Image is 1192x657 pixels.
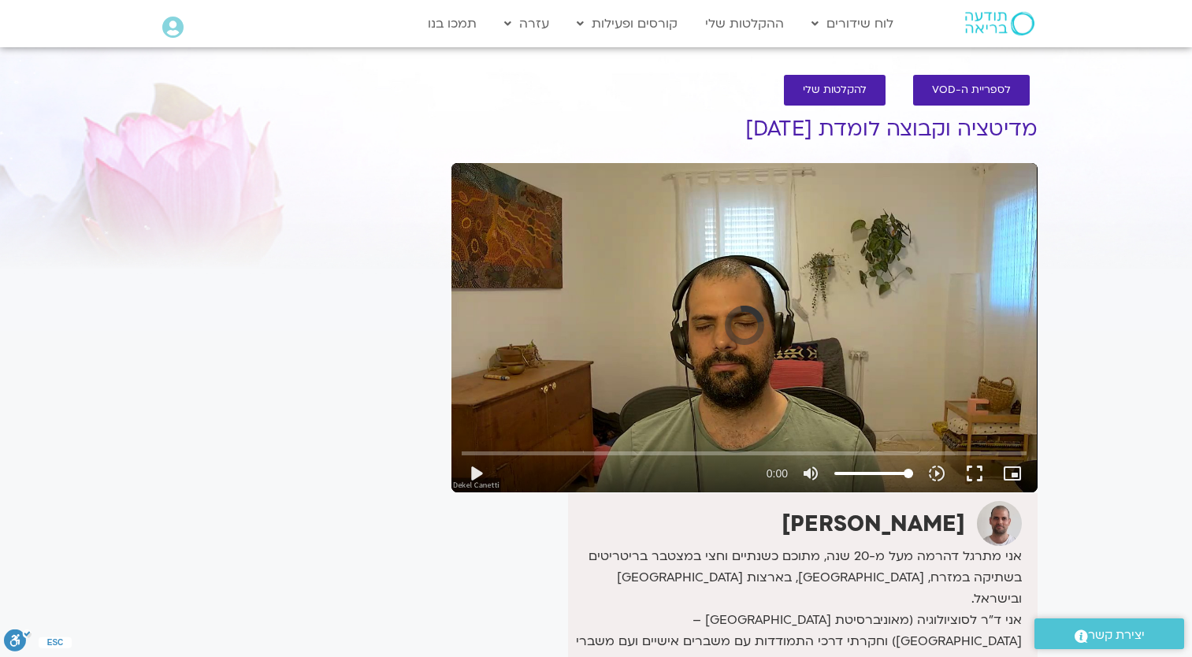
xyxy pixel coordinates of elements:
a: יצירת קשר [1034,618,1184,649]
span: יצירת קשר [1088,625,1145,646]
img: תודעה בריאה [965,12,1034,35]
img: דקל קנטי [977,501,1022,546]
span: לספריית ה-VOD [932,84,1011,96]
h1: מדיטציה וקבוצה לומדת [DATE] [451,117,1038,141]
a: תמכו בנו [420,9,485,39]
a: עזרה [496,9,557,39]
a: לספריית ה-VOD [913,75,1030,106]
span: להקלטות שלי [803,84,867,96]
a: להקלטות שלי [784,75,886,106]
a: ההקלטות שלי [697,9,792,39]
strong: [PERSON_NAME] [782,509,965,539]
a: קורסים ופעילות [569,9,685,39]
a: לוח שידורים [804,9,901,39]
